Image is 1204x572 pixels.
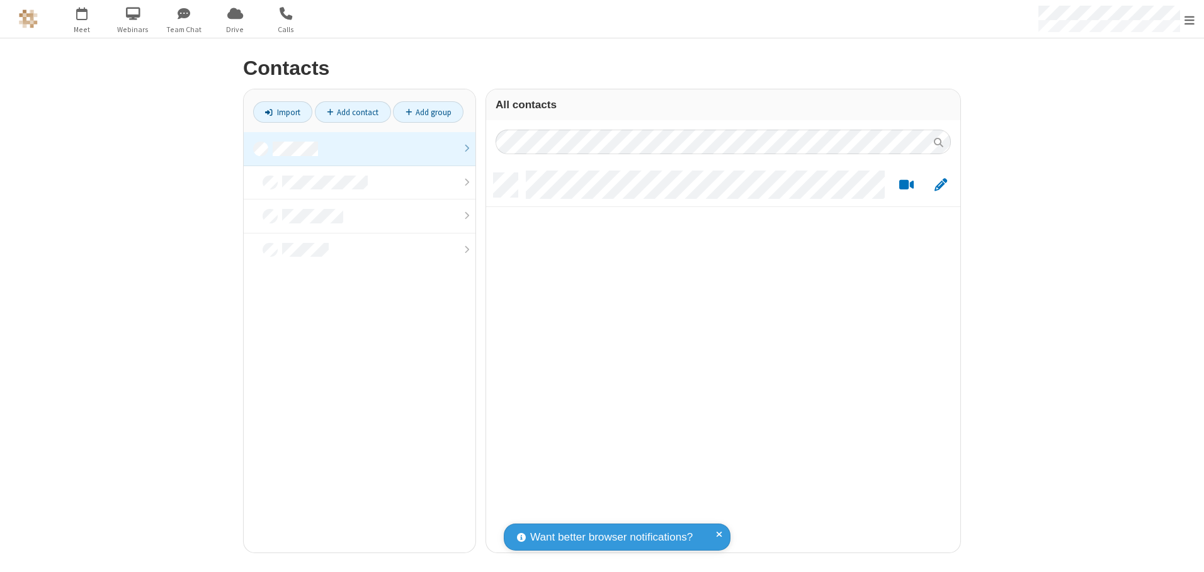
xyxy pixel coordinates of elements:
h2: Contacts [243,57,961,79]
button: Edit [928,177,953,193]
span: Drive [212,24,259,35]
img: QA Selenium DO NOT DELETE OR CHANGE [19,9,38,28]
a: Add group [393,101,463,123]
span: Calls [263,24,310,35]
div: grid [486,164,960,552]
a: Add contact [315,101,391,123]
span: Want better browser notifications? [530,529,693,546]
a: Import [253,101,312,123]
h3: All contacts [496,99,951,111]
span: Team Chat [161,24,208,35]
span: Meet [59,24,106,35]
span: Webinars [110,24,157,35]
button: Start a video meeting [894,177,919,193]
